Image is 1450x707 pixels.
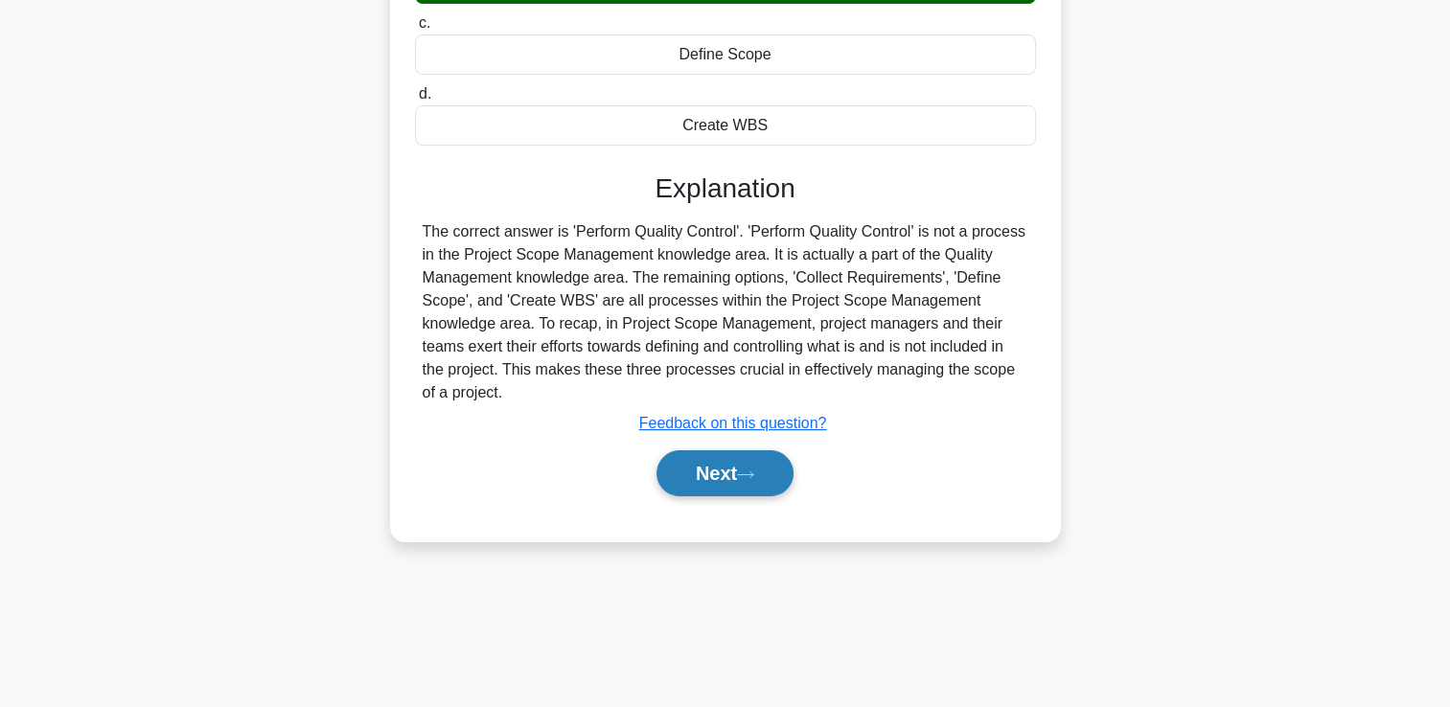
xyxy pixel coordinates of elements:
[426,172,1024,205] h3: Explanation
[423,220,1028,404] div: The correct answer is 'Perform Quality Control'. 'Perform Quality Control' is not a process in th...
[656,450,794,496] button: Next
[419,85,431,102] span: d.
[415,105,1036,146] div: Create WBS
[639,415,827,431] a: Feedback on this question?
[419,14,430,31] span: c.
[415,34,1036,75] div: Define Scope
